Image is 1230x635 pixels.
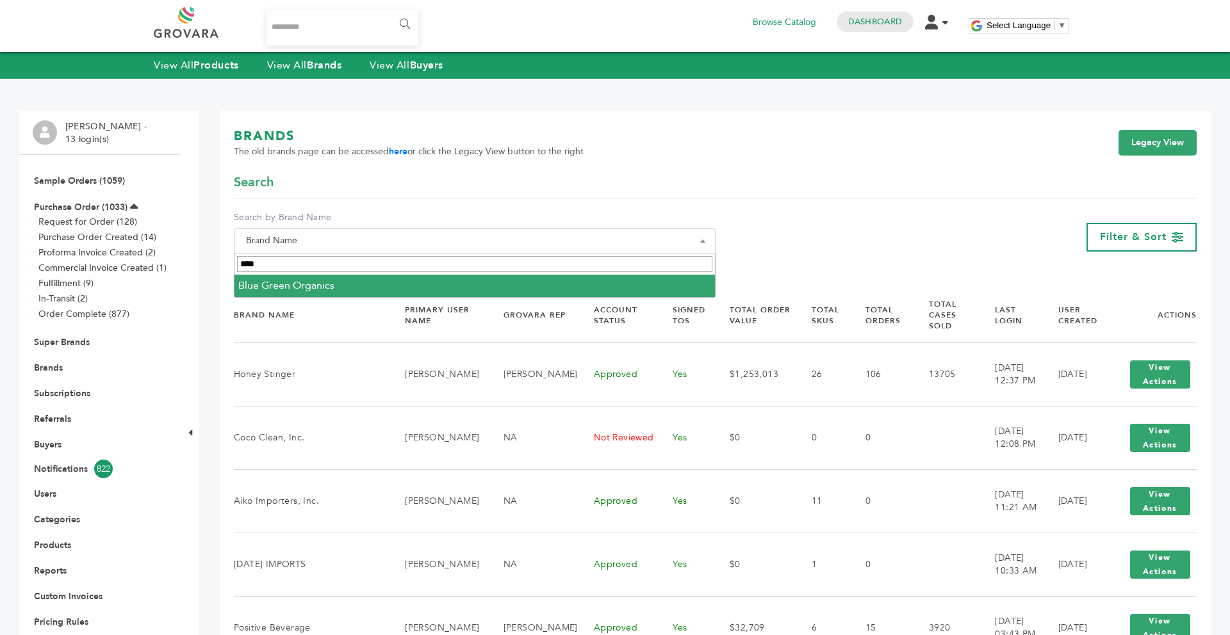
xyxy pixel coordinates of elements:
span: Search [234,173,274,191]
a: View AllBrands [267,58,342,72]
td: 11 [796,469,849,533]
a: Commercial Invoice Created (1) [38,262,167,274]
strong: Products [193,58,238,72]
a: Request for Order (128) [38,216,137,228]
td: [PERSON_NAME] [488,342,578,406]
input: Search [237,256,712,272]
th: User Created [1042,288,1108,342]
li: [PERSON_NAME] - 13 login(s) [65,120,150,145]
td: [PERSON_NAME] [389,342,488,406]
td: 1 [796,533,849,596]
a: here [389,145,407,157]
a: Select Language​ [987,20,1066,30]
a: Users [34,488,56,500]
a: Reports [34,565,67,577]
a: View AllBuyers [370,58,443,72]
td: $0 [714,406,796,469]
td: [PERSON_NAME] [389,533,488,596]
a: Proforma Invoice Created (2) [38,246,156,259]
a: View AllProducts [154,58,239,72]
td: [DATE] 10:33 AM [979,533,1042,596]
td: $0 [714,533,796,596]
th: Last Login [979,288,1042,342]
a: In-Transit (2) [38,293,88,305]
span: Filter & Sort [1100,230,1167,244]
th: Actions [1108,288,1197,342]
span: 822 [94,460,113,478]
label: Search by Brand Name [234,211,716,224]
a: Dashboard [848,16,902,28]
span: Select Language [987,20,1051,30]
td: NA [488,469,578,533]
td: [PERSON_NAME] [389,469,488,533]
span: Brand Name [234,228,716,253]
a: Subscriptions [34,387,90,399]
td: Approved [578,342,657,406]
td: [DATE] 11:21 AM [979,469,1042,533]
td: Yes [657,342,714,406]
td: Aiko Importers, Inc. [234,469,389,533]
td: [DATE] 12:37 PM [979,342,1042,406]
th: Account Status [578,288,657,342]
a: Referrals [34,413,71,425]
td: [DATE] IMPORTS [234,533,389,596]
td: [DATE] [1042,533,1108,596]
li: Blue Green Organics [234,275,715,296]
td: 0 [849,469,913,533]
a: Notifications822 [34,460,165,478]
a: Sample Orders (1059) [34,175,125,187]
a: Legacy View [1119,130,1197,156]
td: Coco Clean, Inc. [234,406,389,469]
td: 106 [849,342,913,406]
th: Total Cases Sold [913,288,980,342]
td: NA [488,406,578,469]
a: Buyers [34,438,61,451]
button: View Actions [1130,424,1191,452]
strong: Buyers [410,58,443,72]
a: Browse Catalog [753,15,816,29]
th: Total Orders [849,288,913,342]
span: ▼ [1058,20,1066,30]
a: Categories [34,513,80,526]
td: 0 [849,406,913,469]
td: NA [488,533,578,596]
th: Total Order Value [714,288,796,342]
a: Super Brands [34,336,90,348]
a: Products [34,539,71,551]
a: Fulfillment (9) [38,277,94,289]
a: Brands [34,362,63,374]
td: $0 [714,469,796,533]
td: Yes [657,533,714,596]
a: Order Complete (877) [38,308,129,320]
td: [DATE] 12:08 PM [979,406,1042,469]
input: Search... [266,10,418,45]
td: [DATE] [1042,469,1108,533]
td: Yes [657,469,714,533]
td: 26 [796,342,849,406]
a: Purchase Order (1033) [34,201,127,213]
span: The old brands page can be accessed or click the Legacy View button to the right [234,145,584,158]
td: [PERSON_NAME] [389,406,488,469]
td: Yes [657,406,714,469]
button: View Actions [1130,487,1191,515]
td: 0 [849,533,913,596]
th: Total SKUs [796,288,849,342]
td: Approved [578,533,657,596]
th: Grovara Rep [488,288,578,342]
span: ​ [1054,20,1054,30]
strong: Brands [307,58,341,72]
td: Approved [578,469,657,533]
button: View Actions [1130,360,1191,389]
td: Honey Stinger [234,342,389,406]
img: profile.png [33,120,57,145]
th: Signed TOS [657,288,714,342]
th: Primary User Name [389,288,488,342]
td: [DATE] [1042,342,1108,406]
td: [DATE] [1042,406,1108,469]
button: View Actions [1130,551,1191,579]
td: 13705 [913,342,980,406]
h1: BRANDS [234,127,584,145]
th: Brand Name [234,288,389,342]
td: Not Reviewed [578,406,657,469]
td: 0 [796,406,849,469]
